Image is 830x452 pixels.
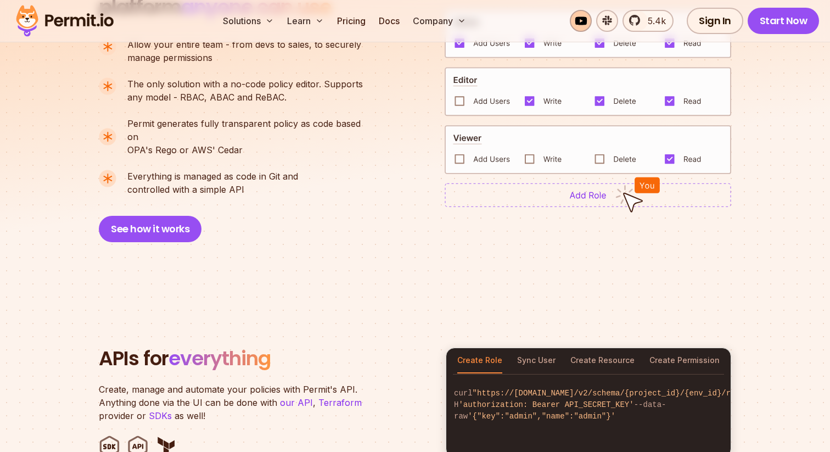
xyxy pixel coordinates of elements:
img: Permit logo [11,2,119,40]
a: Terraform [318,397,362,408]
button: See how it works [99,216,201,242]
button: Create Resource [570,348,635,373]
p: manage permissions [127,38,361,64]
a: Docs [374,10,404,32]
button: Learn [283,10,328,32]
a: Sign In [687,8,743,34]
p: any model - RBAC, ABAC and ReBAC. [127,77,363,104]
span: 5.4k [641,14,666,27]
a: 5.4k [622,10,674,32]
a: Pricing [333,10,370,32]
p: OPA's Rego or AWS' Cedar [127,117,372,157]
button: Create Permission [649,348,720,373]
span: Allow your entire team - from devs to sales, to securely [127,38,361,51]
span: The only solution with a no-code policy editor. Supports [127,77,363,91]
span: everything [169,344,271,372]
button: Sync User [517,348,556,373]
p: controlled with a simple API [127,170,298,196]
p: Create, manage and automate your policies with Permit's API. Anything done via the UI can be done... [99,383,373,422]
span: '{"key":"admin","name":"admin"}' [468,412,615,421]
button: Create Role [457,348,502,373]
button: Company [408,10,470,32]
span: "https://[DOMAIN_NAME]/v2/schema/{project_id}/{env_id}/roles" [473,389,754,398]
span: Permit generates fully transparent policy as code based on [127,117,372,143]
h2: APIs for [99,348,433,370]
span: Everything is managed as code in Git and [127,170,298,183]
span: 'authorization: Bearer API_SECRET_KEY' [458,400,633,409]
a: Start Now [748,8,820,34]
button: Solutions [218,10,278,32]
a: our API [280,397,313,408]
code: curl -H --data-raw [446,379,731,431]
a: SDKs [149,410,172,421]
